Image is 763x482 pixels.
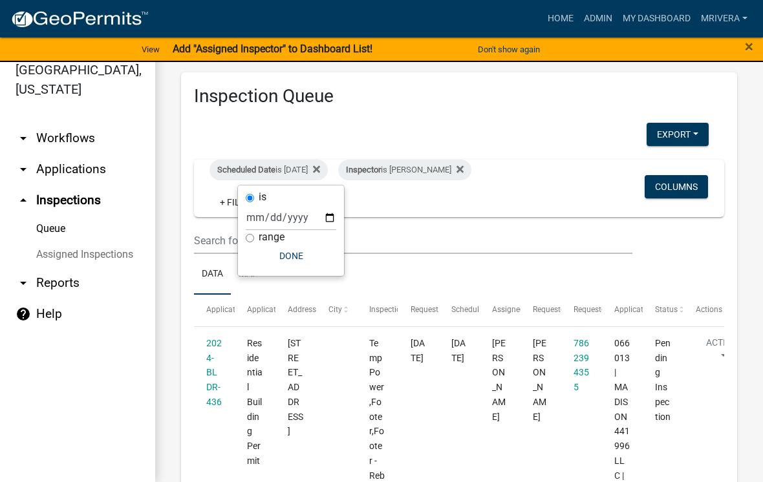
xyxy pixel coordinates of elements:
a: View [136,39,165,60]
input: Search for inspections [194,227,632,254]
span: Application [206,305,246,314]
span: Scheduled Date [217,165,275,174]
span: Scheduled Time [451,305,507,314]
span: Application Description [614,305,696,314]
datatable-header-cell: Address [275,295,316,326]
a: 2024-BLDR-436 [206,338,222,407]
strong: Add "Assigned Inspector" to Dashboard List! [173,43,372,55]
button: Don't show again [473,39,545,60]
span: City [328,305,342,314]
a: Admin [579,6,618,31]
datatable-header-cell: Scheduled Time [438,295,479,326]
datatable-header-cell: Actions [683,295,724,326]
i: arrow_drop_down [16,131,31,146]
span: 03/03/2025 [411,338,425,363]
span: Requestor Phone [574,305,633,314]
span: Inspection Type [369,305,424,314]
a: mrivera [696,6,753,31]
span: Application Type [247,305,306,314]
span: chris [533,338,546,422]
span: Status [655,305,678,314]
span: Residential Building Permit [247,338,263,466]
span: Cedrick Moreland [492,338,506,422]
button: Columns [645,175,708,198]
button: Export [647,123,709,146]
a: + Filter [210,191,265,214]
datatable-header-cell: Requestor Name [521,295,561,326]
div: is [DATE] [210,160,328,180]
a: Data [194,254,231,295]
button: Action [696,336,749,368]
span: Assigned Inspector [492,305,559,314]
datatable-header-cell: Requestor Phone [561,295,602,326]
i: arrow_drop_down [16,275,31,291]
span: Pending Inspection [655,338,671,422]
span: Address [288,305,316,314]
a: My Dashboard [618,6,696,31]
a: 7862394355 [574,338,589,392]
label: is [259,192,266,202]
datatable-header-cell: City [316,295,357,326]
datatable-header-cell: Inspection Type [357,295,398,326]
span: Requestor Name [533,305,591,314]
span: Inspector [346,165,381,174]
div: [DATE] [451,336,467,366]
label: range [259,232,285,242]
datatable-header-cell: Requested Date [398,295,438,326]
span: × [745,37,753,56]
span: 996 MADISON RD [288,338,303,437]
h3: Inspection Queue [194,85,724,107]
datatable-header-cell: Application [194,295,235,326]
datatable-header-cell: Assigned Inspector [479,295,520,326]
div: is [PERSON_NAME] [338,160,471,180]
button: Done [246,244,336,267]
button: Close [745,39,753,54]
datatable-header-cell: Status [643,295,683,326]
datatable-header-cell: Application Description [602,295,643,326]
span: Requested Date [411,305,465,314]
i: arrow_drop_down [16,162,31,177]
i: arrow_drop_up [16,193,31,208]
a: Home [543,6,579,31]
a: Map [231,254,266,295]
i: help [16,306,31,322]
datatable-header-cell: Application Type [235,295,275,326]
span: Actions [696,305,722,314]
